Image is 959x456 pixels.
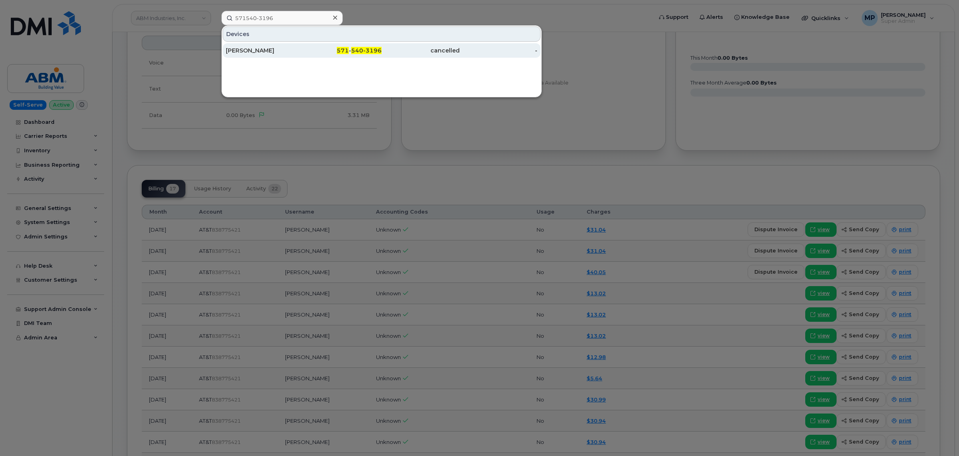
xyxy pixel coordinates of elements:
[337,47,349,54] span: 571
[221,11,343,25] input: Find something...
[351,47,382,54] span: 540-3196
[460,46,538,54] div: -
[382,46,460,54] div: cancelled
[226,46,304,54] div: [PERSON_NAME]
[223,43,541,58] a: [PERSON_NAME]571-540-3196cancelled-
[304,46,382,54] div: -
[223,26,541,42] div: Devices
